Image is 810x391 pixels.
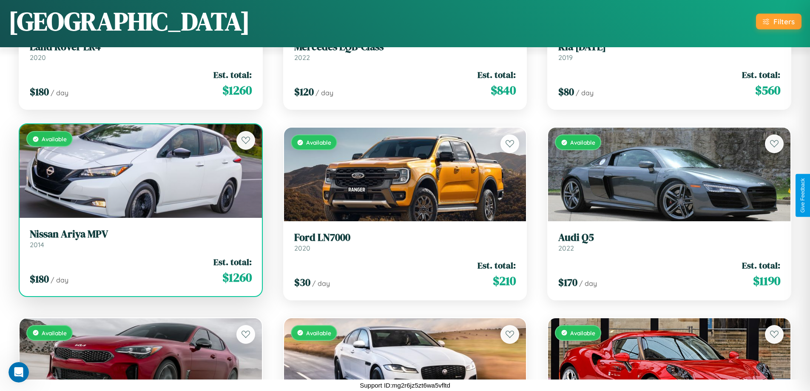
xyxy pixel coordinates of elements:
span: $ 1260 [222,269,252,286]
span: $ 80 [558,85,574,99]
span: / day [51,88,68,97]
span: 2022 [558,244,574,252]
iframe: Intercom live chat [9,362,29,382]
h3: Audi Q5 [558,231,780,244]
span: / day [315,88,333,97]
span: $ 1190 [753,272,780,289]
button: Filters [756,14,801,29]
span: Est. total: [742,259,780,271]
span: Available [570,329,595,337]
div: Filters [773,17,795,26]
span: 2022 [294,53,310,62]
span: $ 840 [491,82,516,99]
span: 2014 [30,240,44,249]
span: $ 30 [294,275,310,289]
h1: [GEOGRAPHIC_DATA] [9,4,250,39]
span: / day [579,279,597,288]
h3: Ford LN7000 [294,231,516,244]
span: $ 120 [294,85,314,99]
a: Land Rover LR42020 [30,41,252,62]
a: Nissan Ariya MPV2014 [30,228,252,249]
span: Available [42,329,67,337]
span: Available [306,329,331,337]
span: $ 170 [558,275,577,289]
span: $ 180 [30,272,49,286]
span: $ 210 [493,272,516,289]
span: 2020 [30,53,46,62]
p: Support ID: mg2r6jz5zt6wa5vfltd [360,380,450,391]
div: Give Feedback [800,178,806,213]
span: $ 1260 [222,82,252,99]
h3: Kia [DATE] [558,41,780,53]
h3: Mercedes EQB-Class [294,41,516,53]
span: / day [576,88,594,97]
span: Available [570,139,595,146]
span: Est. total: [213,68,252,81]
span: Available [306,139,331,146]
span: Est. total: [477,68,516,81]
span: / day [51,276,68,284]
a: Mercedes EQB-Class2022 [294,41,516,62]
a: Audi Q52022 [558,231,780,252]
a: Kia [DATE]2019 [558,41,780,62]
span: / day [312,279,330,288]
span: Available [42,135,67,143]
span: Est. total: [742,68,780,81]
span: Est. total: [477,259,516,271]
span: 2019 [558,53,573,62]
span: $ 180 [30,85,49,99]
a: Ford LN70002020 [294,231,516,252]
span: 2020 [294,244,310,252]
h3: Nissan Ariya MPV [30,228,252,240]
h3: Land Rover LR4 [30,41,252,53]
span: Est. total: [213,256,252,268]
span: $ 560 [755,82,780,99]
